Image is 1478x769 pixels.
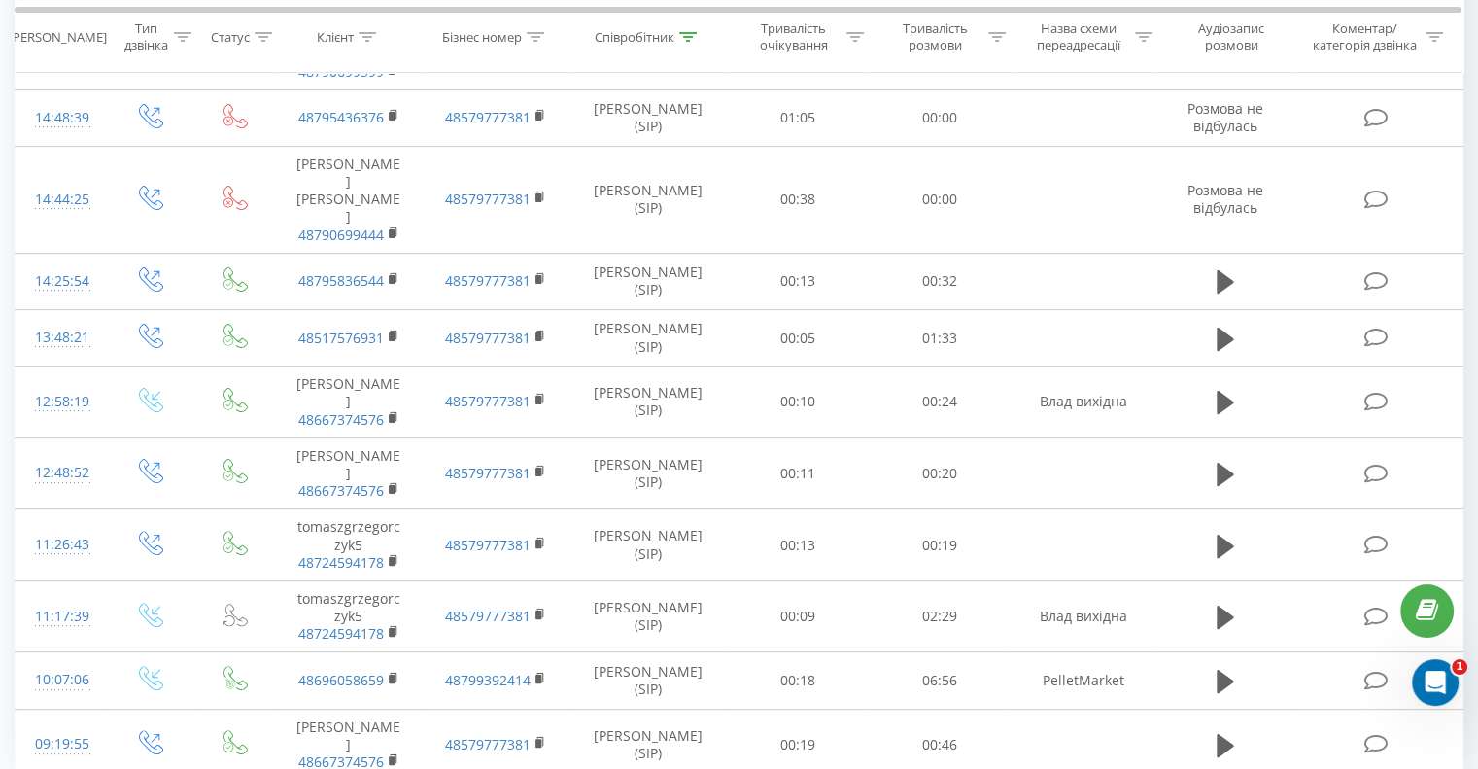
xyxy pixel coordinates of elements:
[569,437,728,509] td: [PERSON_NAME] (SIP)
[35,454,86,492] div: 12:48:52
[569,509,728,581] td: [PERSON_NAME] (SIP)
[275,437,422,509] td: [PERSON_NAME]
[1010,367,1156,438] td: Влад вихідна
[35,262,86,300] div: 14:25:54
[1175,20,1289,53] div: Аудіозапис розмови
[569,310,728,367] td: [PERSON_NAME] (SIP)
[1452,659,1467,675] span: 1
[1307,20,1421,53] div: Коментар/категорія дзвінка
[569,652,728,709] td: [PERSON_NAME] (SIP)
[569,89,728,146] td: [PERSON_NAME] (SIP)
[35,661,86,699] div: 10:07:06
[298,410,384,429] a: 48667374576
[728,253,869,309] td: 00:13
[445,464,531,482] a: 48579777381
[869,146,1010,253] td: 00:00
[35,383,86,421] div: 12:58:19
[275,580,422,652] td: tomaszgrzegorczyk5
[275,509,422,581] td: tomaszgrzegorczyk5
[869,89,1010,146] td: 00:00
[445,671,531,689] a: 48799392414
[728,580,869,652] td: 00:09
[728,509,869,581] td: 00:13
[869,310,1010,367] td: 01:33
[1187,181,1263,217] span: Розмова не відбулась
[869,652,1010,709] td: 06:56
[445,271,531,290] a: 48579777381
[745,20,842,53] div: Тривалість очікування
[442,28,522,45] div: Бізнес номер
[298,329,384,347] a: 48517576931
[1028,20,1130,53] div: Назва схеми переадресації
[298,62,384,81] a: 48790699399
[35,598,86,636] div: 11:17:39
[275,146,422,253] td: [PERSON_NAME] [PERSON_NAME]
[1010,652,1156,709] td: PelletMarket
[298,671,384,689] a: 48696058659
[728,652,869,709] td: 00:18
[445,190,531,208] a: 48579777381
[569,580,728,652] td: [PERSON_NAME] (SIP)
[728,310,869,367] td: 00:05
[35,181,86,219] div: 14:44:25
[445,735,531,753] a: 48579777381
[35,725,86,763] div: 09:19:55
[869,580,1010,652] td: 02:29
[122,20,168,53] div: Тип дзвінка
[35,99,86,137] div: 14:48:39
[728,367,869,438] td: 00:10
[886,20,983,53] div: Тривалість розмови
[445,607,531,625] a: 48579777381
[35,319,86,357] div: 13:48:21
[298,624,384,643] a: 48724594178
[728,146,869,253] td: 00:38
[275,367,422,438] td: [PERSON_NAME]
[445,392,531,410] a: 48579777381
[1010,580,1156,652] td: Влад вихідна
[298,108,384,126] a: 48795436376
[869,253,1010,309] td: 00:32
[595,28,674,45] div: Співробітник
[35,526,86,564] div: 11:26:43
[869,367,1010,438] td: 00:24
[445,329,531,347] a: 48579777381
[211,28,250,45] div: Статус
[728,89,869,146] td: 01:05
[869,437,1010,509] td: 00:20
[869,509,1010,581] td: 00:19
[298,271,384,290] a: 48795836544
[317,28,354,45] div: Клієнт
[569,146,728,253] td: [PERSON_NAME] (SIP)
[298,481,384,500] a: 48667374576
[298,226,384,244] a: 48790699444
[569,367,728,438] td: [PERSON_NAME] (SIP)
[9,28,107,45] div: [PERSON_NAME]
[728,437,869,509] td: 00:11
[445,108,531,126] a: 48579777381
[445,536,531,554] a: 48579777381
[1412,659,1459,706] iframe: Intercom live chat
[298,553,384,572] a: 48724594178
[569,253,728,309] td: [PERSON_NAME] (SIP)
[1187,99,1263,135] span: Розмова не відбулась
